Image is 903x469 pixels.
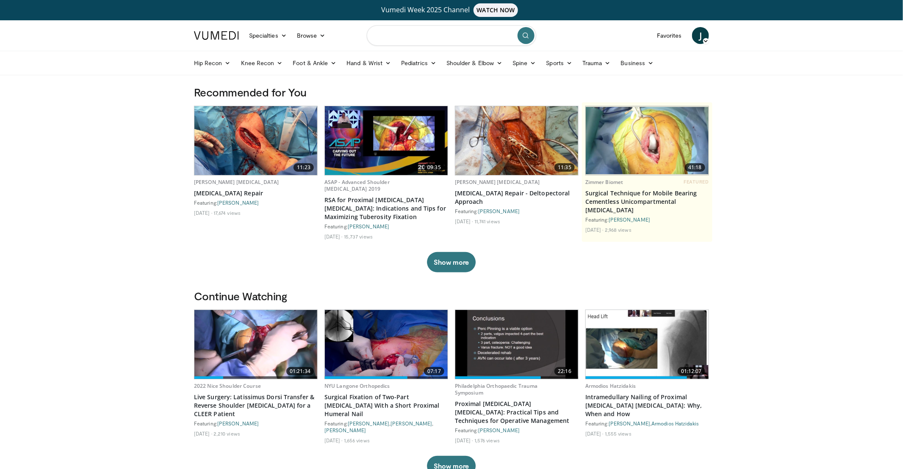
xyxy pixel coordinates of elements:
div: Featuring: [585,216,709,223]
li: [DATE] [324,437,343,444]
a: 07:17 [325,310,448,379]
a: Armodios Hatzidakis [651,420,699,426]
a: Trauma [577,55,616,71]
span: 11:23 [294,163,314,172]
li: [DATE] [455,437,473,444]
span: 11:35 [554,163,575,172]
a: Zimmer Biomet [585,178,623,186]
a: Favorites [652,27,687,44]
div: Featuring: [455,427,579,433]
a: Hip Recon [189,55,236,71]
img: VuMedi Logo [194,31,239,40]
a: Philadelphia Orthopaedic Trauma Symposium [455,382,538,396]
a: 09:35 [325,106,448,175]
a: [MEDICAL_DATA] Repair - Deltopectoral Approach [455,189,579,206]
div: Featuring: [324,223,448,230]
a: Specialties [244,27,292,44]
a: Armodios Hatzidakis [585,382,636,389]
li: 1,576 views [474,437,500,444]
span: 22:16 [554,367,575,376]
button: Show more [427,252,476,272]
a: [PERSON_NAME] [MEDICAL_DATA] [194,178,279,186]
a: J [692,27,709,44]
a: [PERSON_NAME] [609,217,650,222]
span: 09:35 [424,163,444,172]
a: Shoulder & Elbow [441,55,507,71]
img: 1c9b9aeb-9611-4edb-beaf-b26b74143cc6.620x360_q85_upscale.jpg [194,310,317,379]
a: Pediatrics [396,55,441,71]
img: 942ab6a0-b2b1-454f-86f4-6c6fa0cc43bd.620x360_q85_upscale.jpg [194,106,317,175]
a: [PERSON_NAME] [348,420,389,426]
div: Featuring: , , [324,420,448,433]
img: 2294a05c-9c78-43a3-be21-f98653b8503a.620x360_q85_upscale.jpg [586,310,709,379]
span: 01:21:34 [286,367,314,376]
a: Surgical Technique for Mobile Bearing Cementless Unicompartmental [MEDICAL_DATA] [585,189,709,214]
span: FEATURED [684,179,709,185]
a: [PERSON_NAME] [478,208,520,214]
h3: Continue Watching [194,289,709,303]
a: [MEDICAL_DATA] Repair [194,189,318,197]
a: 2022 Nice Shoulder Course [194,382,261,389]
li: 1,656 views [344,437,370,444]
span: WATCH NOW [474,3,518,17]
a: 11:35 [455,106,578,175]
li: [DATE] [585,226,604,233]
a: Hand & Wrist [341,55,396,71]
a: [PERSON_NAME] [324,427,366,433]
div: Featuring: [455,208,579,214]
a: Surgical Fixation of Two-Part [MEDICAL_DATA] With a Short Proximal Humeral Nail [324,393,448,418]
a: [PERSON_NAME] [348,223,389,229]
img: 8fc190ec-79d6-4cdf-8d54-cd72a518db27.620x360_q85_upscale.jpg [455,310,578,379]
span: 41:18 [685,163,705,172]
a: Browse [292,27,331,44]
a: 41:18 [586,106,709,175]
a: Proximal [MEDICAL_DATA] [MEDICAL_DATA]: Practical Tips and Techniques for Operative Management [455,400,579,425]
a: Spine [507,55,541,71]
a: Vumedi Week 2025 ChannelWATCH NOW [195,3,708,17]
a: NYU Langone Orthopedics [324,382,390,389]
a: Intramedullary Nailing of Proximal [MEDICAL_DATA] [MEDICAL_DATA]: Why, When and How [585,393,709,418]
li: 2,968 views [605,226,632,233]
a: 22:16 [455,310,578,379]
a: 01:21:34 [194,310,317,379]
a: Foot & Ankle [288,55,342,71]
input: Search topics, interventions [367,25,536,46]
a: RSA for Proximal [MEDICAL_DATA] [MEDICAL_DATA]: Indications and Tips for Maximizing Tuberosity Fi... [324,196,448,221]
li: [DATE] [194,209,212,216]
li: 17,674 views [213,209,241,216]
a: Business [616,55,659,71]
div: Featuring: , [585,420,709,427]
h3: Recommended for You [194,85,709,99]
a: Live Surgery: Latissimus Dorsi Transfer & Reverse Shoulder [MEDICAL_DATA] for a CLEER Patient [194,393,318,418]
a: [PERSON_NAME] [391,420,432,426]
img: 14eb532a-29de-4700-9bed-a46ffd2ec262.620x360_q85_upscale.jpg [455,106,578,175]
li: [DATE] [194,430,212,437]
img: cbbc8814-8a72-4980-98e1-a7ccbcba7c8e.jpg.620x360_q85_upscale.jpg [325,310,448,379]
span: 01:12:07 [678,367,705,376]
a: [PERSON_NAME] [478,427,520,433]
a: 01:12:07 [586,310,709,379]
li: 1,555 views [605,430,632,437]
a: [PERSON_NAME] [609,420,650,426]
a: Sports [541,55,578,71]
a: 11:23 [194,106,317,175]
img: e9ed289e-2b85-4599-8337-2e2b4fe0f32a.620x360_q85_upscale.jpg [586,107,709,174]
a: [PERSON_NAME] [217,420,259,426]
img: 53f6b3b0-db1e-40d0-a70b-6c1023c58e52.620x360_q85_upscale.jpg [325,106,448,175]
a: ASAP - Advanced Shoulder [MEDICAL_DATA] 2019 [324,178,390,192]
div: Featuring: [194,199,318,206]
li: [DATE] [324,233,343,240]
a: [PERSON_NAME] [MEDICAL_DATA] [455,178,540,186]
span: 07:17 [424,367,444,376]
li: 2,210 views [213,430,240,437]
li: 15,737 views [344,233,373,240]
li: 11,741 views [474,218,500,225]
li: [DATE] [585,430,604,437]
a: [PERSON_NAME] [217,200,259,206]
li: [DATE] [455,218,473,225]
div: Featuring: [194,420,318,427]
a: Knee Recon [236,55,288,71]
